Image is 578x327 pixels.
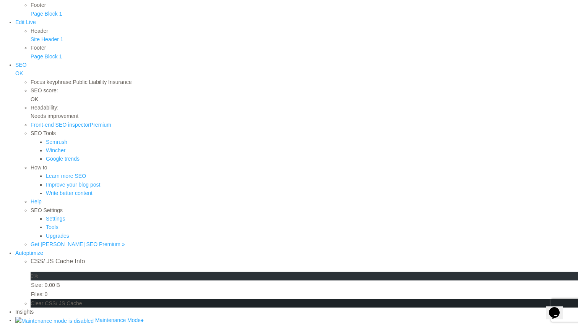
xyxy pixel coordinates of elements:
a: Upgrades [46,233,69,239]
span: SEO [15,62,27,68]
div: OK [15,69,578,77]
div: SEO score: [31,86,578,103]
span: Insights [15,309,34,315]
img: Maintenance mode is disabled [15,317,94,325]
a: Page Block 1 [31,53,62,60]
a: Tools [46,224,58,230]
div: Readability: [31,103,578,121]
div: Footer [31,43,578,52]
a: Get [PERSON_NAME] SEO Premium » [31,241,125,247]
a: Settings [46,216,65,222]
span: Public Liability Insurance [73,79,132,85]
div: Clear CSS/ JS Cache [31,299,578,308]
a: Edit Live [15,19,36,25]
span: Premium [90,122,111,128]
div: How to [31,163,578,172]
a: Front-end SEO inspector [31,122,111,128]
a: Help [31,198,42,205]
td: 0.00 B [44,280,60,290]
div: SEO Settings [31,206,578,214]
a: Page Block 1 [31,11,62,17]
div: Header [31,27,578,35]
span: Autoptimize [15,250,43,256]
span: OK [15,70,23,76]
a: Write better content [46,190,93,196]
td: Size: [31,280,44,290]
td: 0 [44,290,60,299]
p: CSS/ JS Cache Info [31,257,578,266]
span: Needs improvement [31,113,78,119]
div: Needs improvement [31,112,578,120]
span: OK [31,96,38,102]
div: OK [31,95,578,103]
a: Semrush [46,139,67,145]
iframe: chat widget [546,296,570,319]
div: Footer [31,1,578,9]
a: Learn more SEO [46,173,86,179]
div: Focus keyphrase: [31,78,578,86]
a: Improve your blog post [46,182,100,188]
a: Site Header 1 [31,36,63,42]
td: Files: [31,290,44,299]
span: Maintenance Mode [95,317,144,323]
a: Wincher [46,147,65,153]
div: SEO Tools [31,129,578,137]
div: 0% [31,272,578,280]
a: Google trends [46,156,80,162]
i: ● [141,317,144,323]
